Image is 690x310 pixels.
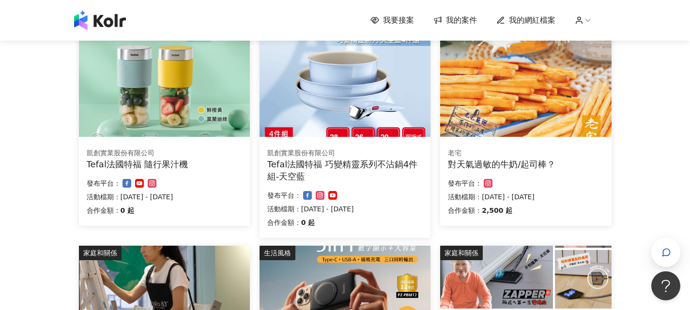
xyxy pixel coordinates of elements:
[260,246,295,260] div: 生活風格
[482,205,512,216] p: 2,500 起
[448,177,482,189] p: 發布平台：
[87,205,121,216] p: 合作金額：
[448,158,603,170] div: 對天氣過敏的牛奶/起司棒？
[87,177,121,189] p: 發布平台：
[260,9,430,137] img: Tefal法國特福 巧變精靈系列不沾鍋4件組 開團
[448,191,603,203] p: 活動檔期：[DATE] - [DATE]
[267,148,423,158] div: 凱創實業股份有限公司
[267,203,423,215] p: 活動檔期：[DATE] - [DATE]
[496,15,555,26] a: 我的網紅檔案
[74,11,126,30] img: logo
[509,15,555,26] span: 我的網紅檔案
[370,15,414,26] a: 我要接案
[267,190,301,201] p: 發布平台：
[79,9,250,137] img: Tefal法國特福 隨行果汁機開團
[121,205,135,216] p: 0 起
[448,205,482,216] p: 合作金額：
[267,158,423,182] div: Tefal法國特福 巧變精靈系列不沾鍋4件組-天空藍
[79,246,122,260] div: 家庭和關係
[440,246,483,260] div: 家庭和關係
[301,217,315,228] p: 0 起
[448,148,603,158] div: 老宅
[383,15,414,26] span: 我要接案
[446,15,477,26] span: 我的案件
[440,9,611,137] img: 老宅牛奶棒/老宅起司棒
[87,148,242,158] div: 凱創實業股份有限公司
[87,158,242,170] div: Tefal法國特福 隨行果汁機
[433,15,477,26] a: 我的案件
[87,191,242,203] p: 活動檔期：[DATE] - [DATE]
[651,271,680,300] iframe: Help Scout Beacon - Open
[267,217,301,228] p: 合作金額：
